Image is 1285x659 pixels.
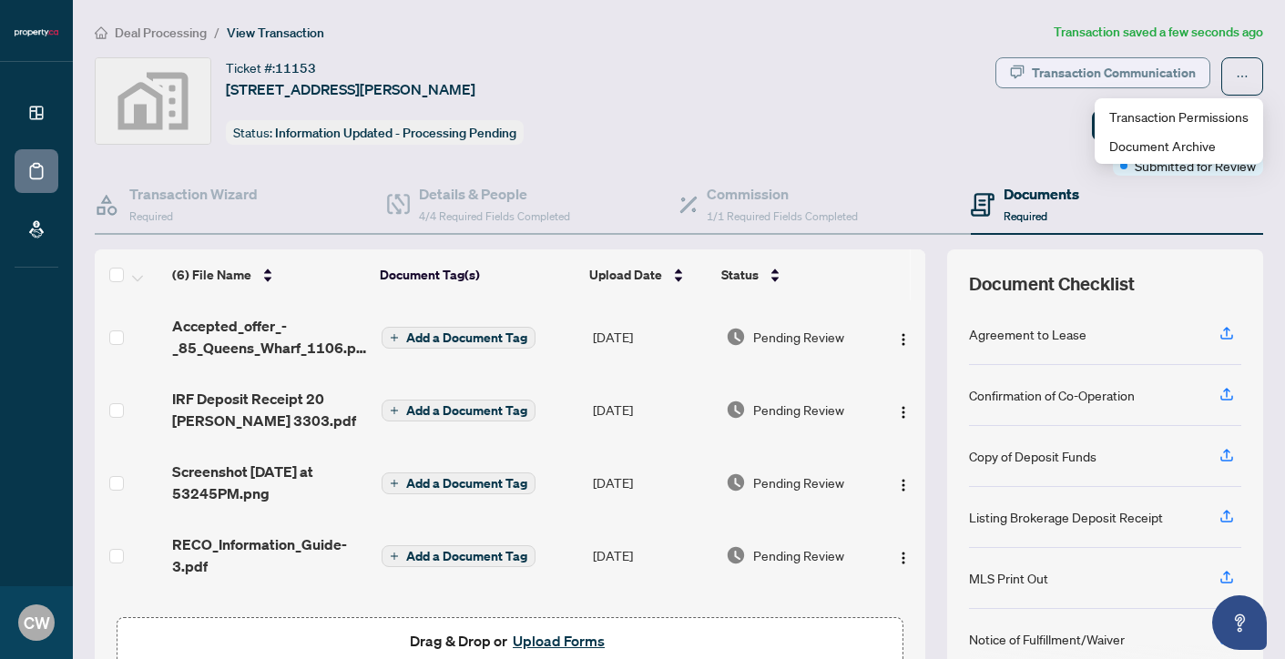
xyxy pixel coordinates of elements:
h4: Documents [1004,183,1079,205]
div: Confirmation of Co-Operation [969,385,1135,405]
h4: Commission [707,183,858,205]
span: Pending Review [753,472,844,492]
button: Add a Document Tag [382,399,535,422]
article: Transaction saved a few seconds ago [1054,22,1263,43]
button: Logo [889,322,918,351]
th: Status [714,249,874,300]
button: Logo [889,395,918,424]
span: IRF Deposit Receipt 20 [PERSON_NAME] 3303.pdf [172,388,367,431]
img: Logo [896,551,911,565]
span: (6) File Name [172,265,251,285]
span: plus [390,552,399,561]
h4: Details & People [419,183,570,205]
span: Pending Review [753,545,844,565]
span: Deal Processing [115,25,207,41]
div: Agreement to Lease [969,324,1086,344]
span: Upload Date [589,265,662,285]
span: Pending Review [753,400,844,420]
img: Logo [896,478,911,492]
span: ellipsis [1236,70,1249,83]
span: plus [390,333,399,342]
span: 1/1 Required Fields Completed [707,209,858,223]
span: Add a Document Tag [406,550,527,563]
img: Document Status [726,545,746,565]
span: 4/4 Required Fields Completed [419,209,570,223]
h4: Transaction Wizard [129,183,258,205]
span: RECO_Information_Guide-3.pdf [172,533,367,577]
button: Update for Admin Review [1092,110,1263,141]
td: [DATE] [586,446,719,519]
span: Transaction Permissions [1109,106,1249,127]
span: Required [129,209,173,223]
img: Logo [896,405,911,420]
span: Document Archive [1109,136,1249,156]
div: Transaction Communication [1032,58,1196,87]
button: Logo [889,541,918,570]
span: Add a Document Tag [406,404,527,417]
img: Document Status [726,327,746,347]
span: Document Checklist [969,271,1135,297]
span: Information Updated - Processing Pending [275,125,516,141]
span: Pending Review [753,327,844,347]
button: Add a Document Tag [382,327,535,349]
button: Add a Document Tag [382,472,535,494]
button: Add a Document Tag [382,544,535,568]
span: Required [1004,209,1047,223]
span: Add a Document Tag [406,331,527,344]
span: View Transaction [227,25,324,41]
div: Notice of Fulfillment/Waiver [969,629,1125,649]
span: Drag & Drop or [410,629,610,653]
span: plus [390,406,399,415]
div: MLS Print Out [969,568,1048,588]
th: (6) File Name [165,249,372,300]
span: Screenshot [DATE] at 53245PM.png [172,461,367,504]
td: [DATE] [586,373,719,446]
span: CW [24,610,50,635]
th: Document Tag(s) [372,249,582,300]
td: [DATE] [586,519,719,592]
li: / [214,22,219,43]
button: Open asap [1212,595,1267,650]
td: [DATE] [586,300,719,373]
button: Add a Document Tag [382,326,535,350]
button: Transaction Communication [995,57,1210,88]
div: Ticket #: [226,57,316,78]
img: svg%3e [96,58,210,144]
button: Upload Forms [507,629,610,653]
span: plus [390,479,399,488]
img: Document Status [726,400,746,420]
th: Upload Date [582,249,714,300]
img: Document Status [726,472,746,492]
span: Add a Document Tag [406,477,527,490]
span: [STREET_ADDRESS][PERSON_NAME] [226,78,475,100]
div: Listing Brokerage Deposit Receipt [969,507,1163,527]
button: Add a Document Tag [382,400,535,421]
span: 11153 [275,60,316,76]
button: Add a Document Tag [382,471,535,495]
button: Logo [889,468,918,497]
span: Submitted for Review [1135,156,1256,176]
div: Status: [226,120,524,145]
span: Accepted_offer_-_85_Queens_Wharf_1106.pdf [172,315,367,359]
span: home [95,26,107,39]
img: logo [15,27,58,38]
img: Logo [896,332,911,347]
div: Copy of Deposit Funds [969,446,1096,466]
span: Status [721,265,759,285]
span: Toronto_372_-_Tenant_Designated_Representation_Agreement_-_Authority_fo-3.pdf [172,606,367,650]
button: Add a Document Tag [382,545,535,567]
